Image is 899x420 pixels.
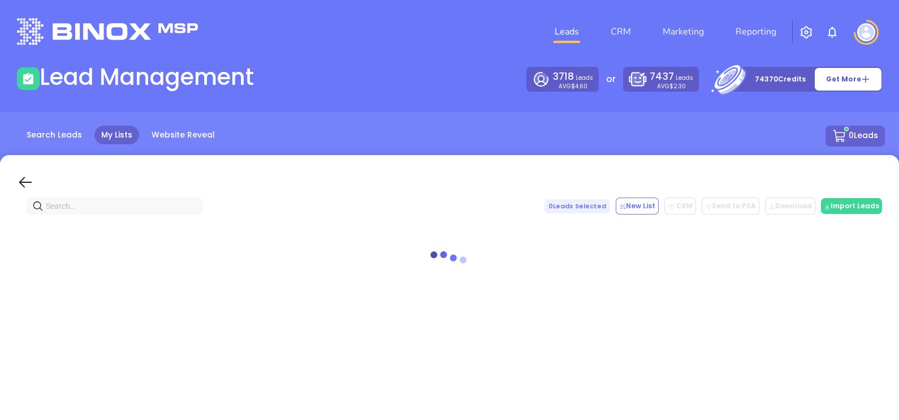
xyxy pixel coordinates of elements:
[657,84,686,89] p: AVG
[799,25,813,39] img: iconSetting
[669,82,686,91] span: $2.30
[553,70,593,84] p: Leads
[17,18,198,45] img: logo
[814,67,882,91] button: Get More
[825,25,839,39] img: iconNotification
[702,198,759,215] button: Send to PSA
[544,199,610,213] span: 0 Leads Selected
[616,198,659,215] button: New List
[664,198,696,215] button: CRM
[145,126,222,144] a: Website Reveal
[650,70,693,84] p: Leads
[46,200,188,212] input: Search…
[606,72,616,86] p: or
[94,126,139,144] a: My Lists
[755,74,806,85] p: 74370 Credits
[765,198,815,215] button: Download
[606,20,636,43] a: CRM
[650,70,673,83] span: 7437
[20,126,89,144] a: Search Leads
[40,63,254,91] h1: Lead Management
[571,82,587,91] span: $4.60
[857,23,875,41] img: user
[550,20,584,43] a: Leads
[731,20,781,43] a: Reporting
[821,198,882,214] button: Import Leads
[553,70,574,83] span: 3718
[559,84,587,89] p: AVG
[658,20,708,43] a: Marketing
[825,126,885,147] button: 0Leads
